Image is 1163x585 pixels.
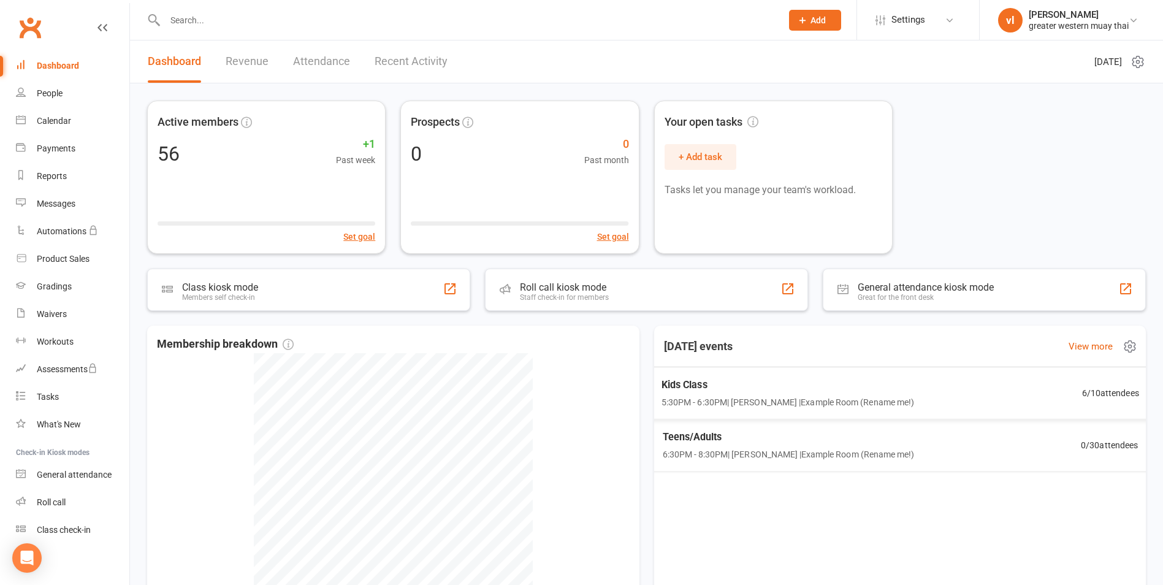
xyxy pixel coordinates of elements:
button: Set goal [343,230,375,243]
div: Tasks [37,392,59,402]
a: Attendance [293,40,350,83]
div: Class check-in [37,525,91,535]
div: Assessments [37,364,97,374]
a: People [16,80,129,107]
div: vl [998,8,1023,32]
a: View more [1069,339,1113,354]
div: General attendance [37,470,112,480]
button: Set goal [597,230,629,243]
div: Dashboard [37,61,79,71]
div: Workouts [37,337,74,346]
span: Teens/Adults [662,429,913,445]
div: People [37,88,63,98]
div: 0 [411,144,422,164]
span: Your open tasks [665,113,758,131]
a: Workouts [16,328,129,356]
a: Roll call [16,489,129,516]
div: Product Sales [37,254,90,264]
div: Payments [37,143,75,153]
span: +1 [336,136,375,153]
div: Open Intercom Messenger [12,543,42,573]
a: Waivers [16,300,129,328]
a: Recent Activity [375,40,448,83]
div: Members self check-in [182,293,258,302]
a: Assessments [16,356,129,383]
span: Past week [336,153,375,167]
span: Settings [891,6,925,34]
a: Automations [16,218,129,245]
span: [DATE] [1094,55,1122,69]
a: Clubworx [15,12,45,43]
div: Roll call kiosk mode [520,281,609,293]
span: Prospects [411,113,460,131]
span: 0 [584,136,629,153]
div: 56 [158,144,180,164]
a: Product Sales [16,245,129,273]
span: Membership breakdown [157,335,294,353]
a: Calendar [16,107,129,135]
a: Messages [16,190,129,218]
div: Staff check-in for members [520,293,609,302]
p: Tasks let you manage your team's workload. [665,182,882,198]
span: Kids Class [661,377,913,393]
div: Great for the front desk [858,293,994,302]
span: Past month [584,153,629,167]
span: 5:30PM - 6:30PM | [PERSON_NAME] | Example Room (Rename me!) [661,395,913,409]
div: Messages [37,199,75,208]
input: Search... [161,12,773,29]
div: General attendance kiosk mode [858,281,994,293]
a: What's New [16,411,129,438]
div: Class kiosk mode [182,281,258,293]
a: Revenue [226,40,269,83]
div: Automations [37,226,86,236]
div: Waivers [37,309,67,319]
span: 6 / 10 attendees [1081,386,1138,400]
a: Dashboard [148,40,201,83]
div: Roll call [37,497,66,507]
span: 0 / 30 attendees [1081,438,1138,453]
button: Add [789,10,841,31]
a: Gradings [16,273,129,300]
a: General attendance kiosk mode [16,461,129,489]
h3: [DATE] events [654,335,742,357]
span: Add [810,15,826,25]
span: 6:30PM - 8:30PM | [PERSON_NAME] | Example Room (Rename me!) [662,447,913,461]
div: [PERSON_NAME] [1029,9,1129,20]
div: Calendar [37,116,71,126]
span: Active members [158,113,238,131]
a: Class kiosk mode [16,516,129,544]
a: Tasks [16,383,129,411]
div: greater western muay thai [1029,20,1129,31]
div: Gradings [37,281,72,291]
a: Reports [16,162,129,190]
a: Payments [16,135,129,162]
div: Reports [37,171,67,181]
a: Dashboard [16,52,129,80]
div: What's New [37,419,81,429]
button: + Add task [665,144,736,170]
